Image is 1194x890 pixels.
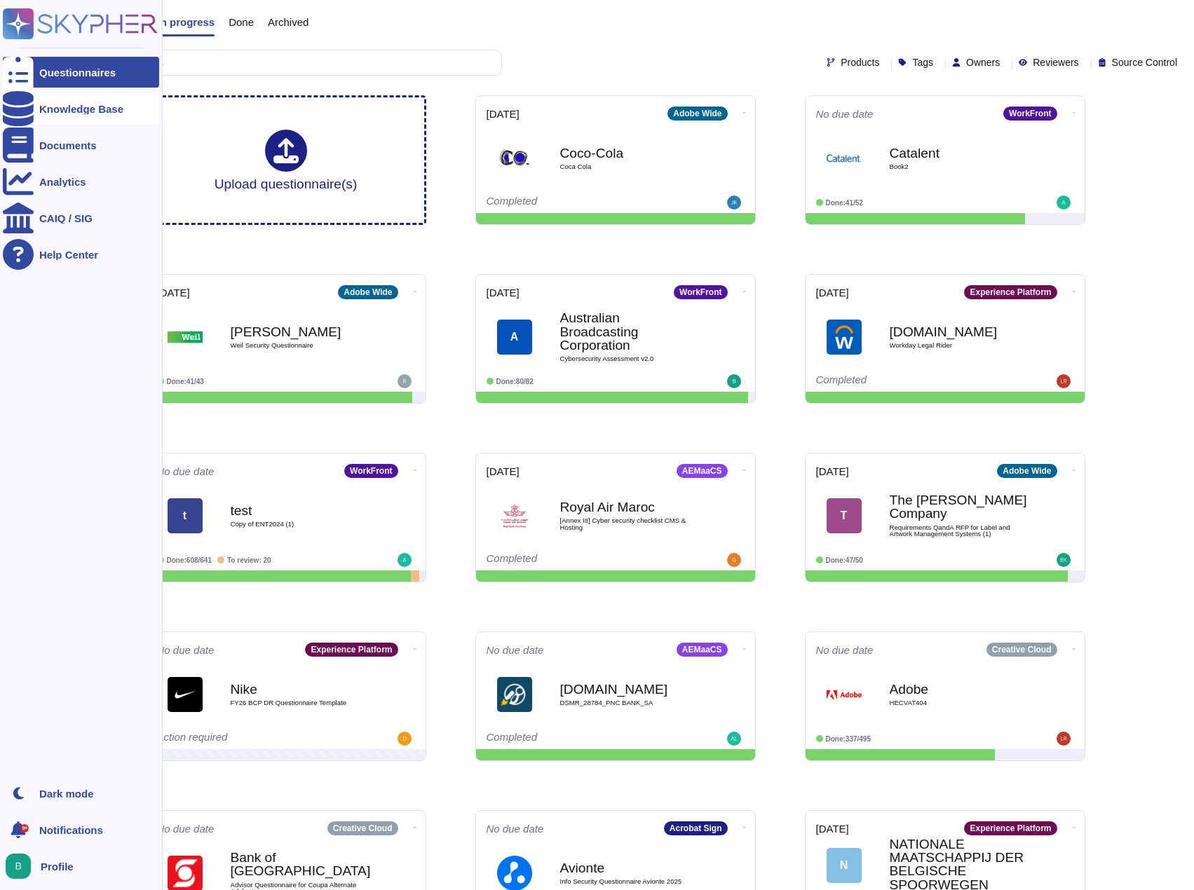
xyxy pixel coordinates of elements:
span: To review: 20 [227,556,271,564]
div: Acrobat Sign [664,821,728,835]
span: Copy of ENT2024 (1) [231,521,371,528]
div: Completed [487,732,658,746]
div: Adobe Wide [338,285,398,299]
div: Creative Cloud [327,821,398,835]
b: Bank of [GEOGRAPHIC_DATA] [231,851,371,877]
input: Search by keywords [55,50,501,75]
a: Documents [3,130,159,160]
img: user [727,374,741,388]
b: Catalent [890,146,1030,160]
img: Logo [827,320,862,355]
span: No due date [487,645,544,655]
span: Workday Legal Rider [890,342,1030,349]
div: Creative Cloud [986,643,1057,657]
span: Owners [966,57,1000,67]
img: Logo [827,141,862,176]
span: [DATE] [816,287,849,298]
img: user [727,196,741,210]
img: user [1057,196,1071,210]
b: [DOMAIN_NAME] [560,683,700,696]
span: Source Control [1112,57,1177,67]
img: Logo [827,677,862,712]
span: No due date [157,823,215,834]
span: Archived [268,17,308,27]
span: Done: 41/52 [826,199,863,207]
div: WorkFront [1003,107,1057,121]
div: WorkFront [344,464,398,478]
div: CAIQ / SIG [39,213,93,224]
span: In progress [157,17,215,27]
span: No due date [816,645,874,655]
span: No due date [157,645,215,655]
span: DSMR_28784_PNC BANK_SA [560,699,700,706]
div: Completed [816,374,988,388]
img: user [1057,732,1071,746]
span: Info Security Questionnaire Avionte 2025 [560,878,700,885]
img: user [1057,553,1071,567]
img: Logo [497,498,532,533]
div: Completed [487,553,658,567]
div: Adobe Wide [667,107,727,121]
span: Coca Cola [560,163,700,170]
img: user [727,553,741,567]
div: Adobe Wide [997,464,1057,478]
b: test [231,504,371,517]
a: Questionnaires [3,57,159,88]
div: N [827,848,862,883]
span: HECVAT404 [890,699,1030,706]
div: WorkFront [674,285,727,299]
img: Logo [497,677,532,712]
span: [DATE] [487,287,520,298]
b: Nike [231,683,371,696]
span: No due date [487,823,544,834]
span: [DATE] [487,466,520,477]
span: Tags [912,57,933,67]
span: Products [841,57,879,67]
b: Coco-Cola [560,146,700,160]
a: CAIQ / SIG [3,203,159,233]
div: t [168,498,203,533]
div: Questionnaires [39,67,116,78]
img: user [727,732,741,746]
a: Knowledge Base [3,93,159,124]
span: [DATE] [157,287,190,298]
img: Logo [497,141,532,176]
b: [DOMAIN_NAME] [890,325,1030,338]
div: Help Center [39,249,98,260]
b: The [PERSON_NAME] Company [890,493,1030,520]
div: 9+ [20,824,29,833]
a: Help Center [3,239,159,270]
button: user [3,851,41,882]
div: Experience Platform [964,285,1057,299]
img: user [398,374,412,388]
div: Upload questionnaire(s) [215,130,358,191]
img: Logo [168,677,203,712]
span: Profile [41,861,74,872]
b: Adobe [890,683,1030,696]
div: Experience Platform [964,821,1057,835]
b: Royal Air Maroc [560,500,700,514]
div: A [497,320,532,355]
div: Dark mode [39,788,94,799]
span: [DATE] [487,109,520,119]
img: user [398,732,412,746]
img: user [398,553,412,567]
span: [Annex III] Cyber security checklist CMS & Hosting [560,517,700,530]
img: user [1057,374,1071,388]
span: Done: 47/50 [826,556,863,564]
span: No due date [816,109,874,119]
img: user [6,854,31,879]
a: Analytics [3,166,159,197]
span: Cybersecurity Assessment v2.0 [560,355,700,362]
span: Done: 337/495 [826,735,871,743]
div: Documents [39,140,97,151]
span: Book2 [890,163,1030,170]
span: No due date [157,466,215,477]
div: Knowledge Base [39,104,123,114]
b: [PERSON_NAME] [231,325,371,338]
span: Notifications [39,825,103,835]
span: Weil Security Questionnaire [231,342,371,349]
span: [DATE] [816,823,849,834]
span: Done: 80/82 [496,378,534,385]
div: Completed [487,196,658,210]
